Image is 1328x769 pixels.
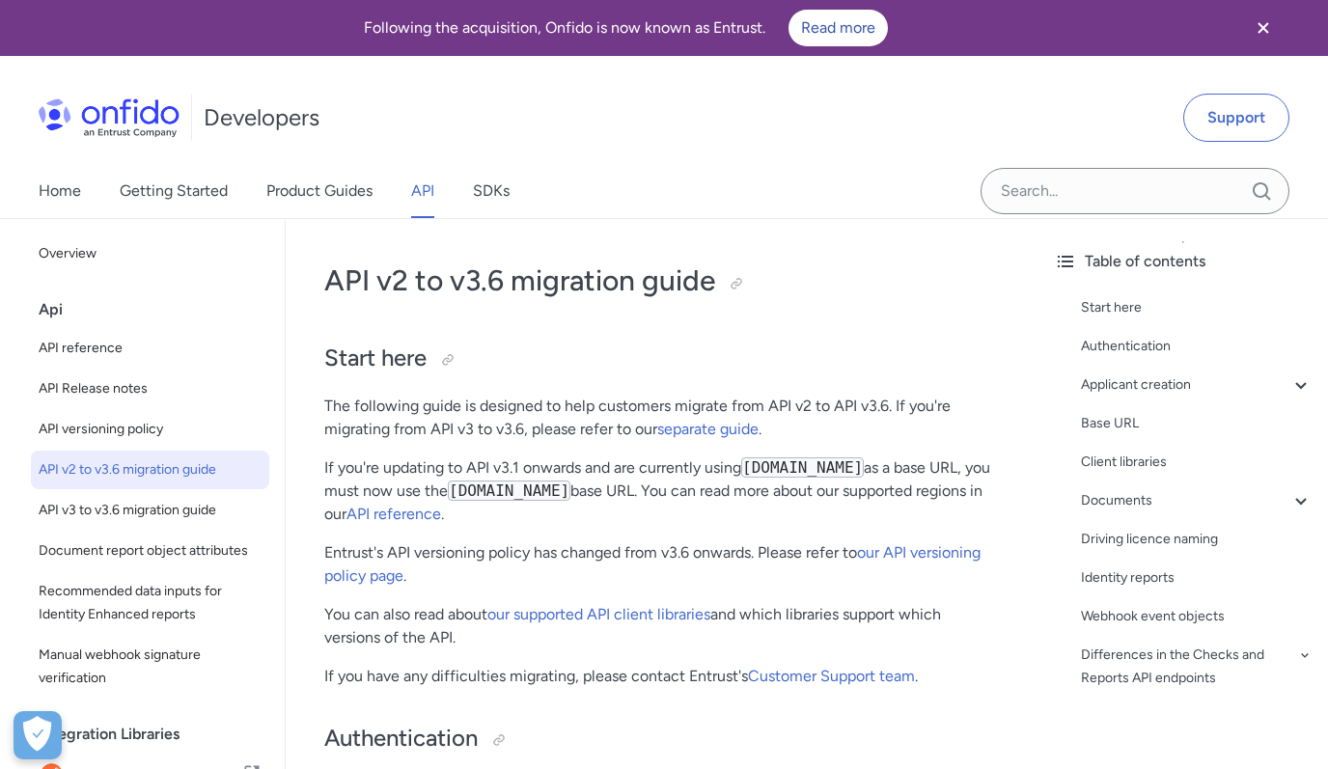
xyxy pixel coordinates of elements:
[39,337,262,360] span: API reference
[39,98,180,137] img: Onfido Logo
[1081,335,1313,358] a: Authentication
[448,481,570,501] code: [DOMAIN_NAME]
[31,572,269,634] a: Recommended data inputs for Identity Enhanced reports
[39,539,262,563] span: Document report object attributes
[473,164,510,218] a: SDKs
[120,164,228,218] a: Getting Started
[39,499,262,522] span: API v3 to v3.6 migration guide
[39,715,277,754] div: Integration Libraries
[324,723,1000,755] h2: Authentication
[324,603,1000,649] p: You can also read about and which libraries support which versions of the API.
[788,10,888,46] a: Read more
[39,164,81,218] a: Home
[31,636,269,698] a: Manual webhook signature verification
[1252,16,1275,40] svg: Close banner
[266,164,373,218] a: Product Guides
[31,451,269,489] a: API v2 to v3.6 migration guide
[324,395,1000,441] p: The following guide is designed to help customers migrate from API v2 to API v3.6. If you're migr...
[1081,412,1313,435] a: Base URL
[14,711,62,759] button: Open Preferences
[39,644,262,690] span: Manual webhook signature verification
[14,711,62,759] div: Cookie Preferences
[1183,94,1289,142] a: Support
[31,234,269,273] a: Overview
[204,102,319,133] h1: Developers
[39,377,262,400] span: API Release notes
[741,457,864,478] code: [DOMAIN_NAME]
[1228,4,1299,52] button: Close banner
[411,164,434,218] a: API
[1081,566,1313,590] a: Identity reports
[346,505,441,523] a: API reference
[324,665,1000,688] p: If you have any difficulties migrating, please contact Entrust's .
[981,168,1289,214] input: Onfido search input field
[31,370,269,408] a: API Release notes
[1054,250,1313,273] div: Table of contents
[31,329,269,368] a: API reference
[487,605,710,623] a: our supported API client libraries
[39,242,262,265] span: Overview
[324,543,981,585] a: our API versioning policy page
[1081,373,1313,397] a: Applicant creation
[31,532,269,570] a: Document report object attributes
[324,343,1000,375] h2: Start here
[1081,451,1313,474] a: Client libraries
[39,290,277,329] div: Api
[748,667,915,685] a: Customer Support team
[1081,296,1313,319] a: Start here
[31,491,269,530] a: API v3 to v3.6 migration guide
[39,418,262,441] span: API versioning policy
[31,410,269,449] a: API versioning policy
[324,456,1000,526] p: If you're updating to API v3.1 onwards and are currently using as a base URL, you must now use th...
[324,541,1000,588] p: Entrust's API versioning policy has changed from v3.6 onwards. Please refer to .
[1081,644,1313,690] a: Differences in the Checks and Reports API endpoints
[1081,528,1313,551] a: Driving licence naming
[39,458,262,481] span: API v2 to v3.6 migration guide
[23,10,1228,46] div: Following the acquisition, Onfido is now known as Entrust.
[1081,489,1313,512] a: Documents
[39,580,262,626] span: Recommended data inputs for Identity Enhanced reports
[657,420,759,438] a: separate guide
[324,261,1000,300] h1: API v2 to v3.6 migration guide
[1081,605,1313,628] a: Webhook event objects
